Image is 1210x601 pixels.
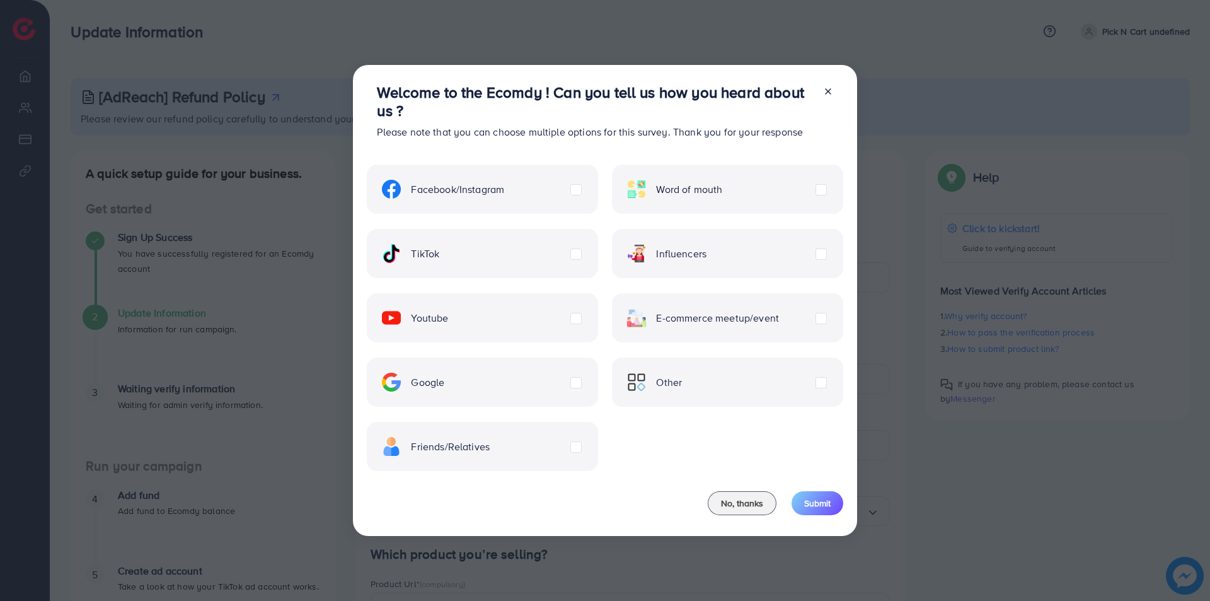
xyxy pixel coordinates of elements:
span: Facebook/Instagram [411,182,504,197]
span: Influencers [656,247,706,261]
img: ic-word-of-mouth.a439123d.svg [627,180,646,199]
span: Other [656,375,682,390]
p: Please note that you can choose multiple options for this survey. Thank you for your response [377,124,812,139]
span: Google [411,375,444,390]
h3: Welcome to the Ecomdy ! Can you tell us how you heard about us ? [377,83,812,120]
button: Submit [792,491,843,515]
button: No, thanks [708,491,776,515]
span: Friends/Relatives [411,440,490,454]
span: Submit [804,497,831,510]
img: ic-ecommerce.d1fa3848.svg [627,308,646,327]
span: Youtube [411,311,448,325]
img: ic-other.99c3e012.svg [627,373,646,392]
img: ic-influencers.a620ad43.svg [627,244,646,263]
span: E-commerce meetup/event [656,311,779,325]
span: Word of mouth [656,182,722,197]
img: ic-google.5bdd9b68.svg [382,373,401,392]
span: TikTok [411,247,439,261]
img: ic-facebook.134605ef.svg [382,180,401,199]
span: No, thanks [721,497,763,510]
img: ic-youtube.715a0ca2.svg [382,308,401,327]
img: ic-freind.8e9a9d08.svg [382,437,401,456]
img: ic-tiktok.4b20a09a.svg [382,244,401,263]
